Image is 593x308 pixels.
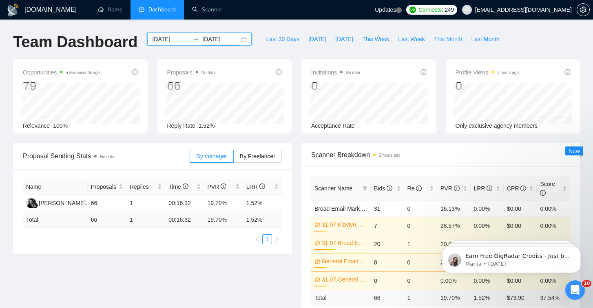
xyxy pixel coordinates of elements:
[39,199,86,208] div: [PERSON_NAME]
[240,153,275,159] span: By Freelancer
[471,201,504,216] td: 0.00%
[193,36,199,42] span: swap-right
[577,3,590,16] button: setting
[132,69,138,75] span: info-circle
[314,185,352,192] span: Scanner Name
[23,68,100,77] span: Opportunities
[255,237,260,242] span: left
[263,235,272,244] a: 1
[404,253,437,271] td: 0
[243,212,282,228] td: 1.52 %
[152,35,189,44] input: Start date
[202,35,239,44] input: End date
[418,5,443,14] span: Connects:
[262,234,272,244] li: 1
[204,212,243,228] td: 19.70 %
[23,151,190,161] span: Proposal Sending Stats
[183,183,188,189] span: info-circle
[456,122,538,129] span: Only exclusive agency members
[23,122,50,129] span: Relevance
[23,212,88,228] td: Total
[420,69,426,75] span: info-circle
[201,70,216,75] span: No data
[23,179,88,195] th: Name
[404,271,437,290] td: 0
[88,179,126,195] th: Proposals
[167,68,216,77] span: Proposals
[26,199,86,206] a: MK[PERSON_NAME]
[167,78,216,94] div: 66
[362,35,389,44] span: This Week
[126,179,165,195] th: Replies
[139,7,144,12] span: dashboard
[91,182,117,191] span: Proposals
[66,70,100,75] time: a few seconds ago
[311,78,360,94] div: 0
[196,153,227,159] span: By manager
[53,122,68,129] span: 100%
[199,122,215,129] span: 1.52%
[504,290,537,306] td: $ 73.90
[577,7,590,13] a: setting
[371,201,404,216] td: 31
[322,238,366,247] a: 31.07 Broad Email Marketing Targeting (New)
[569,148,580,154] span: New
[471,216,504,235] td: 0.00%
[204,195,243,212] td: 19.70%
[266,35,299,44] span: Last 30 Days
[311,68,360,77] span: Invitations
[430,229,593,286] iframe: Intercom notifications message
[404,290,437,306] td: 1
[272,234,282,244] li: Next Page
[456,78,519,94] div: 0
[322,220,366,229] a: 31.07 Klaviyo Jobs
[437,201,470,216] td: 16.13%
[335,35,353,44] span: [DATE]
[100,155,114,159] span: No data
[456,68,519,77] span: Profile Views
[314,277,320,282] span: crown
[13,33,137,52] h1: Team Dashboard
[467,33,504,46] button: Last Month
[407,185,422,192] span: Re
[371,235,404,253] td: 20
[540,181,555,196] span: Score
[148,6,176,13] span: Dashboard
[126,195,165,212] td: 1
[32,203,38,208] img: gigradar-bm.png
[274,237,279,242] span: right
[193,36,199,42] span: to
[314,222,320,227] span: crown
[88,212,126,228] td: 66
[311,122,355,129] span: Acceptance Rate
[252,234,262,244] li: Previous Page
[165,212,204,228] td: 00:16:32
[311,150,570,160] span: Scanner Breakdown
[537,290,570,306] td: 37.54 %
[261,33,304,46] button: Last 30 Days
[7,4,20,17] img: logo
[26,198,36,208] img: MK
[564,69,570,75] span: info-circle
[445,5,454,14] span: 249
[23,78,100,94] div: 79
[375,7,396,13] span: Updates
[322,275,366,284] a: 31.07 General Email Marketing & Klaviyo Jobs
[192,6,222,13] a: searchScanner
[314,240,320,246] span: crown
[88,195,126,212] td: 66
[361,182,369,194] span: filter
[471,35,499,44] span: Last Month
[374,185,392,192] span: Bids
[487,186,492,191] span: info-circle
[272,234,282,244] button: right
[404,216,437,235] td: 0
[130,182,156,191] span: Replies
[540,190,546,196] span: info-circle
[394,33,429,46] button: Last Week
[98,6,122,13] a: homeHome
[537,216,570,235] td: 0.00%
[311,290,371,306] td: Total
[497,70,519,75] time: 2 hours ago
